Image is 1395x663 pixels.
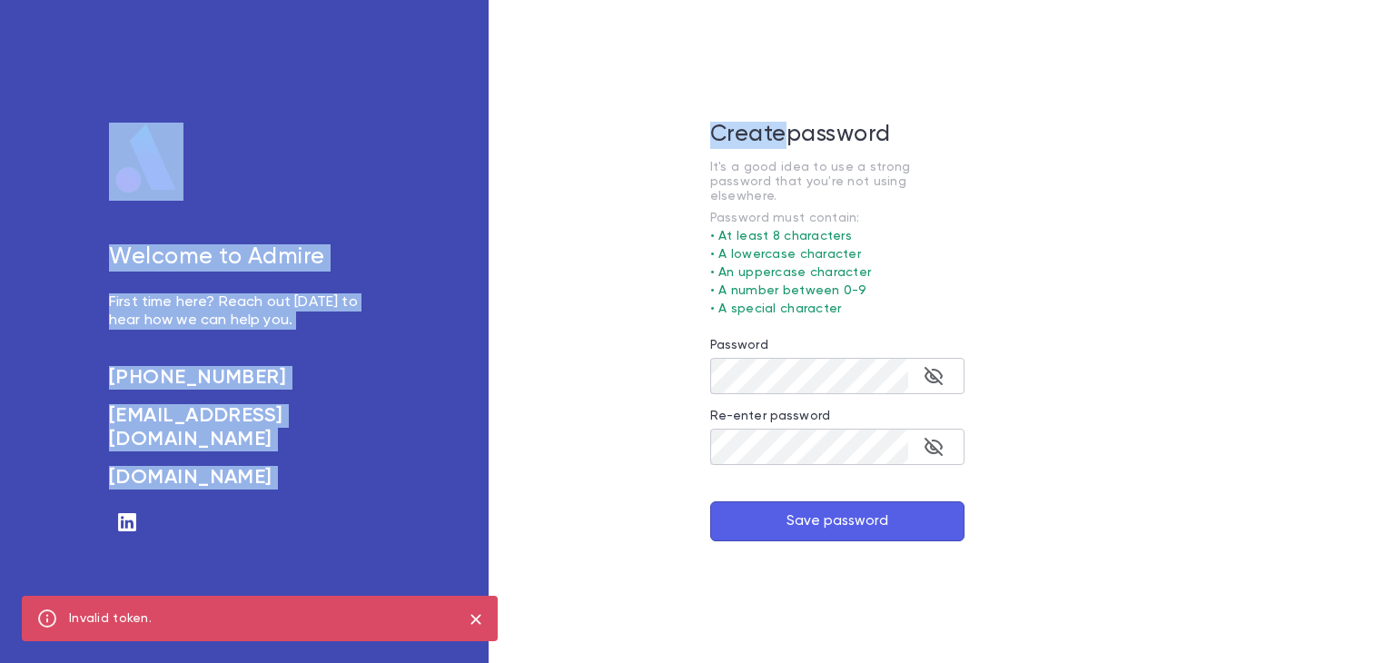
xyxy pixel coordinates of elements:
[109,466,378,490] a: [DOMAIN_NAME]
[710,211,965,225] p: Password must contain:
[710,247,965,262] p: • A lowercase character
[710,265,965,280] p: • An uppercase character
[109,123,183,195] img: logo
[915,358,952,394] button: toggle password visibility
[109,404,378,451] a: [EMAIL_ADDRESS][DOMAIN_NAME]
[710,409,830,423] label: Re-enter password
[710,302,965,316] p: • A special character
[69,601,152,636] div: Invalid token.
[710,283,965,298] p: • A number between 0-9
[710,501,965,541] button: Save password
[710,338,768,352] label: Password
[461,605,490,634] button: close
[109,244,378,272] h5: Welcome to Admire
[109,366,378,390] a: [PHONE_NUMBER]
[109,293,378,330] p: First time here? Reach out [DATE] to hear how we can help you.
[710,160,965,203] p: It's a good idea to use a strong password that you're not using elsewhere.
[710,122,965,149] h5: Create password
[915,429,952,465] button: toggle password visibility
[710,229,965,243] p: • At least 8 characters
